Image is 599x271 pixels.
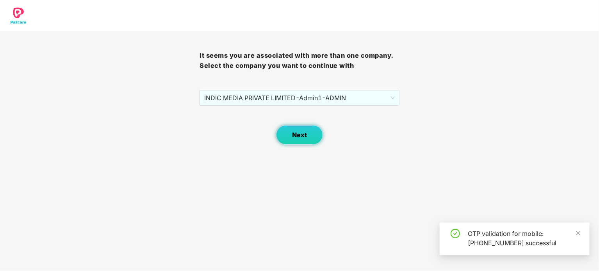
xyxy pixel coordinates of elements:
[276,125,323,145] button: Next
[292,131,307,139] span: Next
[468,229,580,248] div: OTP validation for mobile: [PHONE_NUMBER] successful
[576,230,581,236] span: close
[204,90,394,105] span: INDIC MEDIA PRIVATE LIMITED - Admin1 - ADMIN
[451,229,460,238] span: check-circle
[200,51,399,71] h3: It seems you are associated with more than one company. Select the company you want to continue with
